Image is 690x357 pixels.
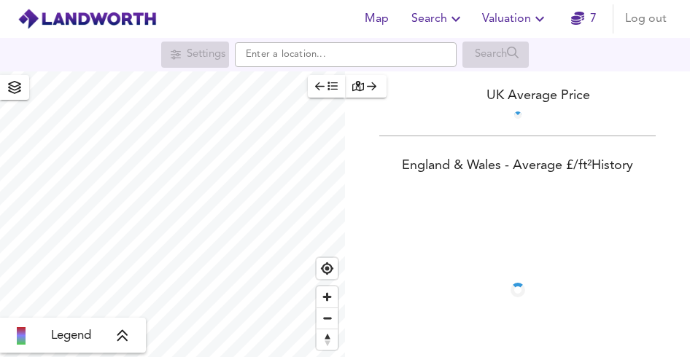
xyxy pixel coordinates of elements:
button: Find my location [317,258,338,279]
button: Map [353,4,400,34]
button: Valuation [476,4,554,34]
button: Search [406,4,470,34]
div: Search for a location first or explore the map [161,42,229,68]
button: Zoom out [317,307,338,329]
button: Log out [619,4,672,34]
span: Valuation [482,9,548,29]
button: 7 [560,4,607,34]
div: England & Wales - Average £/ ft² History [345,157,690,177]
div: Search for a location first or explore the map [462,42,529,68]
span: Log out [625,9,667,29]
button: Zoom in [317,286,338,307]
input: Enter a location... [235,42,457,67]
span: Map [359,9,394,29]
span: Search [411,9,465,29]
a: 7 [571,9,597,29]
span: Legend [51,327,91,345]
img: logo [18,8,157,30]
div: UK Average Price [345,86,690,106]
button: Reset bearing to north [317,329,338,350]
